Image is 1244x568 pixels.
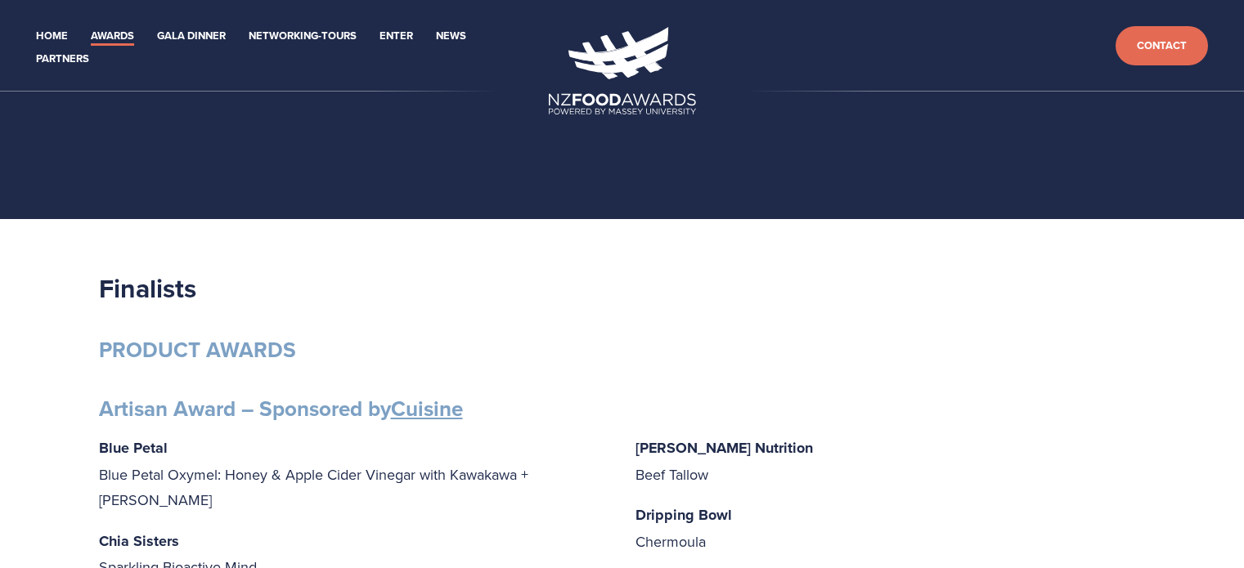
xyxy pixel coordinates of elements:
strong: Finalists [99,269,196,307]
a: Gala Dinner [157,27,226,46]
strong: [PERSON_NAME] Nutrition [635,437,813,458]
strong: Dripping Bowl [635,504,732,526]
p: Chermoula [635,502,1146,554]
strong: Artisan Award – Sponsored by [99,393,463,424]
a: Networking-Tours [249,27,357,46]
strong: Chia Sisters [99,530,179,552]
p: Blue Petal Oxymel: Honey & Apple Cider Vinegar with Kawakawa + [PERSON_NAME] [99,435,609,513]
a: Home [36,27,68,46]
a: News [436,27,466,46]
p: Beef Tallow [635,435,1146,487]
a: Contact [1116,26,1208,66]
a: Cuisine [391,393,463,424]
strong: Blue Petal [99,437,168,458]
a: Enter [379,27,413,46]
a: Partners [36,50,89,69]
a: Awards [91,27,134,46]
strong: PRODUCT AWARDS [99,334,296,365]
